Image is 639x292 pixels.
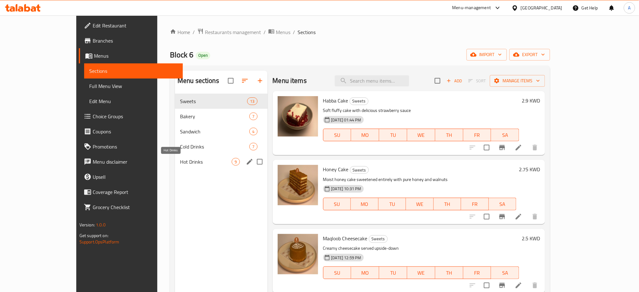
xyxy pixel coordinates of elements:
input: search [335,75,409,86]
div: items [232,158,240,166]
button: SA [491,129,519,141]
span: Menu disclaimer [93,158,178,166]
span: Add [446,77,463,85]
li: / [293,28,295,36]
a: Edit Restaurant [79,18,183,33]
span: SU [326,200,348,209]
button: edit [245,157,254,166]
a: Upsell [79,169,183,184]
a: Promotions [79,139,183,154]
nav: Menu sections [175,91,268,172]
p: Moist honey cake sweetened entirely with pure honey and walnuts [323,176,517,184]
a: Coupons [79,124,183,139]
span: Grocery Checklist [93,203,178,211]
span: Coverage Report [93,188,178,196]
span: Restaurants management [205,28,261,36]
div: items [249,143,257,150]
span: Edit Restaurant [93,22,178,29]
div: Sweets [180,97,247,105]
span: Manage items [495,77,540,85]
a: Menu disclaimer [79,154,183,169]
button: MO [351,198,379,210]
button: MO [351,129,379,141]
button: Add [444,76,464,86]
span: 1.0.0 [96,221,106,229]
img: Honey Cake [278,165,318,205]
span: 13 [247,98,257,104]
div: [GEOGRAPHIC_DATA] [521,4,562,11]
button: TH [434,198,462,210]
span: Menus [94,52,178,60]
div: Sweets13 [175,94,268,109]
button: delete [527,209,543,224]
span: Add item [444,76,464,86]
button: TH [435,129,463,141]
div: items [247,97,257,105]
button: SA [491,266,519,279]
span: Bakery [180,113,249,120]
div: Open [196,52,210,59]
span: Sandwich [180,128,249,135]
button: TU [379,198,406,210]
button: TU [379,266,407,279]
span: Promotions [93,143,178,150]
span: Sweets [350,166,369,174]
div: Hot Drinks9edit [175,154,268,169]
span: 7 [250,144,257,150]
span: Full Menu View [89,82,178,90]
button: import [467,49,507,61]
span: Habba Cake [323,96,348,105]
button: Branch-specific-item [495,209,510,224]
button: TH [435,266,463,279]
nav: breadcrumb [170,28,550,36]
button: WE [407,129,435,141]
p: Soft fluffy cake with delicious strawberry sauce [323,107,520,114]
button: SU [323,266,351,279]
button: FR [463,266,491,279]
div: Cold Drinks7 [175,139,268,154]
button: SU [323,198,351,210]
span: [DATE] 10:31 PM [329,186,364,192]
span: Sections [89,67,178,75]
button: SA [489,198,517,210]
span: Select to update [480,210,493,223]
button: FR [461,198,489,210]
button: WE [406,198,434,210]
span: [DATE] 12:59 PM [329,255,364,261]
h6: 2.5 KWD [522,234,540,243]
span: export [514,51,545,59]
span: Select section [431,74,444,87]
span: TU [381,200,404,209]
span: WE [410,131,433,140]
a: Menus [268,28,290,36]
span: Sections [298,28,316,36]
span: TU [382,268,405,277]
button: FR [463,129,491,141]
span: Honey Cake [323,165,349,174]
span: MO [354,268,377,277]
span: Version: [79,221,95,229]
span: 4 [250,129,257,135]
a: Edit menu item [515,144,522,151]
p: Creamy cheesecake served upside-down [323,244,520,252]
span: Sweets [369,235,387,242]
button: TU [379,129,407,141]
div: Sweets [369,235,388,243]
span: Branches [93,37,178,44]
a: Menus [79,48,183,63]
div: Menu-management [452,4,491,12]
span: Cold Drinks [180,143,249,150]
a: Full Menu View [84,79,183,94]
button: WE [407,266,435,279]
button: Add section [253,73,268,88]
h6: 2.75 KWD [519,165,540,174]
span: MO [354,131,377,140]
button: delete [527,140,543,155]
h6: 2.9 KWD [522,96,540,105]
span: Menus [276,28,290,36]
span: FR [464,200,486,209]
a: Choice Groups [79,109,183,124]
